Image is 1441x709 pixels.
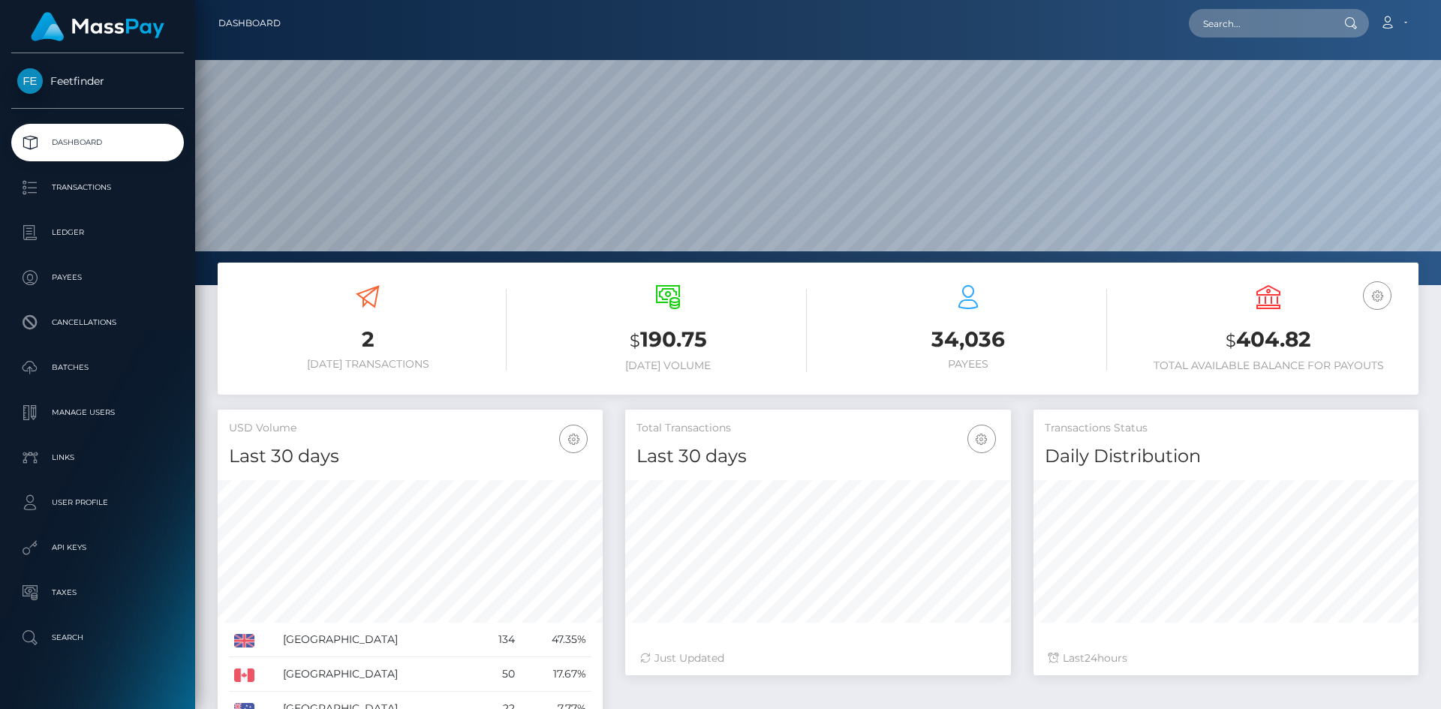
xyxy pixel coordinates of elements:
input: Search... [1189,9,1330,38]
a: Search [11,619,184,656]
td: 47.35% [520,623,591,657]
h6: [DATE] Volume [529,359,807,372]
h4: Daily Distribution [1045,443,1407,470]
h6: [DATE] Transactions [229,358,507,371]
h5: Transactions Status [1045,421,1407,436]
h5: Total Transactions [636,421,999,436]
td: 17.67% [520,657,591,692]
p: API Keys [17,536,178,559]
a: Batches [11,349,184,386]
p: Taxes [17,581,178,604]
div: Just Updated [640,650,995,666]
img: CA.png [234,668,254,682]
a: Dashboard [218,8,281,39]
a: Manage Users [11,394,184,431]
h3: 404.82 [1130,325,1407,356]
td: [GEOGRAPHIC_DATA] [278,623,477,657]
a: Cancellations [11,304,184,341]
img: GB.png [234,634,254,647]
h3: 190.75 [529,325,807,356]
p: Payees [17,266,178,289]
p: Manage Users [17,401,178,424]
p: Links [17,446,178,469]
div: Last hours [1048,650,1403,666]
small: $ [630,330,640,351]
td: [GEOGRAPHIC_DATA] [278,657,477,692]
a: Dashboard [11,124,184,161]
span: Feetfinder [11,74,184,88]
small: $ [1226,330,1236,351]
p: Cancellations [17,311,178,334]
h5: USD Volume [229,421,591,436]
a: User Profile [11,484,184,521]
h6: Payees [829,358,1107,371]
a: Taxes [11,574,184,611]
span: 24 [1085,651,1097,665]
img: Feetfinder [17,68,43,94]
p: Transactions [17,176,178,199]
a: Links [11,439,184,476]
p: User Profile [17,491,178,514]
p: Dashboard [17,131,178,154]
img: MassPay Logo [31,12,164,41]
p: Batches [17,356,178,379]
h3: 34,036 [829,325,1107,354]
h3: 2 [229,325,507,354]
h4: Last 30 days [636,443,999,470]
a: Payees [11,259,184,296]
a: API Keys [11,529,184,566]
h6: Total Available Balance for Payouts [1130,359,1407,372]
td: 134 [477,623,520,657]
h4: Last 30 days [229,443,591,470]
td: 50 [477,657,520,692]
p: Ledger [17,221,178,244]
a: Ledger [11,214,184,251]
a: Transactions [11,169,184,206]
p: Search [17,626,178,649]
